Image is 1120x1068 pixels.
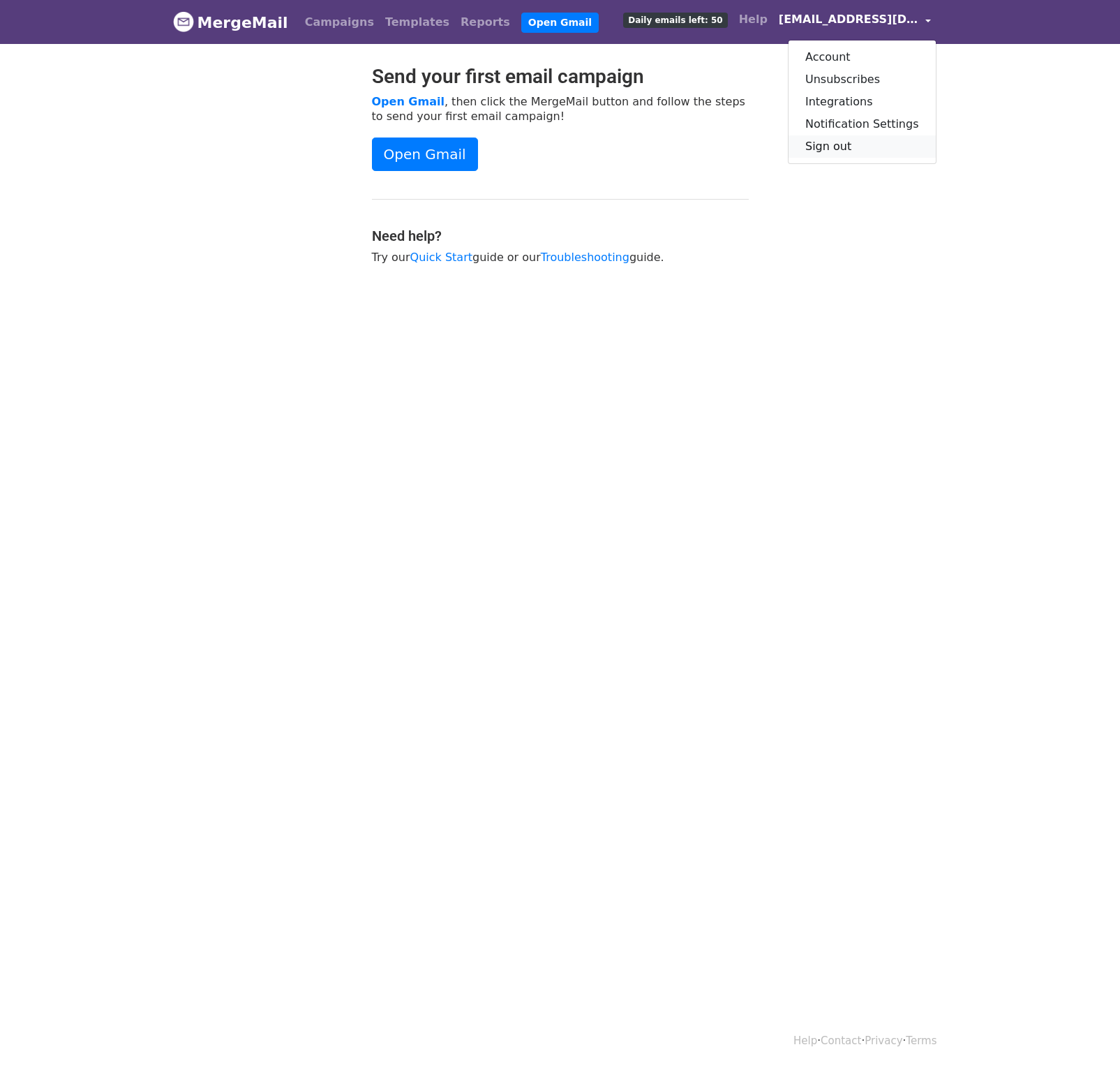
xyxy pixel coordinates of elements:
[1050,1001,1120,1068] iframe: Chat Widget
[521,13,599,33] a: Open Gmail
[372,138,478,171] a: Open Gmail
[821,1034,861,1047] a: Contact
[380,8,455,36] a: Templates
[372,250,749,265] p: Try our guide or our guide.
[779,11,918,28] span: [EMAIL_ADDRESS][DOMAIN_NAME]
[173,8,288,37] a: MergeMail
[372,94,749,124] p: , then click the MergeMail button and follow the steps to send your first email campaign!
[793,1034,817,1047] a: Help
[789,135,936,158] a: Sign out
[372,228,749,244] h4: Need help?
[299,8,380,36] a: Campaigns
[372,95,445,108] a: Open Gmail
[618,6,733,34] a: Daily emails left: 50
[865,1034,902,1047] a: Privacy
[623,13,727,28] span: Daily emails left: 50
[788,40,936,164] div: [EMAIL_ADDRESS][DOMAIN_NAME]
[789,68,936,91] a: Unsubscribes
[906,1034,936,1047] a: Terms
[789,46,936,68] a: Account
[789,91,936,113] a: Integrations
[173,11,194,32] img: MergeMail logo
[455,8,516,36] a: Reports
[773,6,936,38] a: [EMAIL_ADDRESS][DOMAIN_NAME]
[541,251,629,264] a: Troubleshooting
[372,65,749,89] h2: Send your first email campaign
[410,251,472,264] a: Quick Start
[789,113,936,135] a: Notification Settings
[733,6,773,34] a: Help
